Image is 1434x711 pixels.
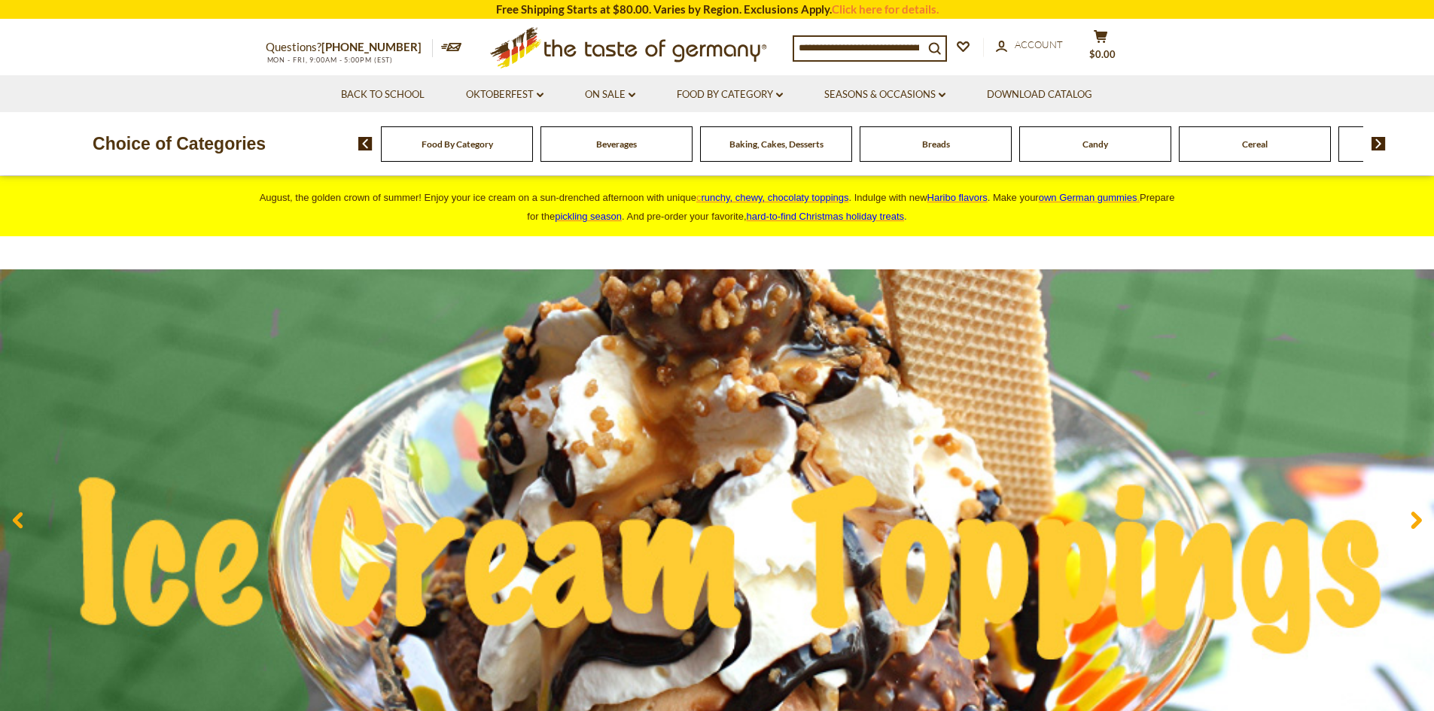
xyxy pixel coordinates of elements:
span: MON - FRI, 9:00AM - 5:00PM (EST) [266,56,394,64]
a: Oktoberfest [466,87,543,103]
a: Click here for details. [832,2,939,16]
a: Haribo flavors [927,192,988,203]
span: August, the golden crown of summer! Enjoy your ice cream on a sun-drenched afternoon with unique ... [260,192,1175,222]
a: Download Catalog [987,87,1092,103]
a: pickling season [555,211,622,222]
img: next arrow [1372,137,1386,150]
span: runchy, chewy, chocolaty toppings [701,192,848,203]
a: Candy [1082,138,1108,150]
a: Seasons & Occasions [824,87,945,103]
img: previous arrow [358,137,373,150]
a: On Sale [585,87,635,103]
a: [PHONE_NUMBER] [321,40,422,53]
a: own German gummies. [1039,192,1140,203]
a: Cereal [1242,138,1268,150]
a: Back to School [341,87,425,103]
p: Questions? [266,38,433,57]
a: Food By Category [422,138,493,150]
a: Food By Category [677,87,783,103]
a: Breads [922,138,950,150]
span: own German gummies [1039,192,1137,203]
a: crunchy, chewy, chocolaty toppings [696,192,849,203]
a: Beverages [596,138,637,150]
span: Account [1015,38,1063,50]
a: Baking, Cakes, Desserts [729,138,824,150]
span: $0.00 [1089,48,1116,60]
a: hard-to-find Christmas holiday treats [747,211,905,222]
button: $0.00 [1079,29,1124,67]
a: Account [996,37,1063,53]
span: . [747,211,907,222]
